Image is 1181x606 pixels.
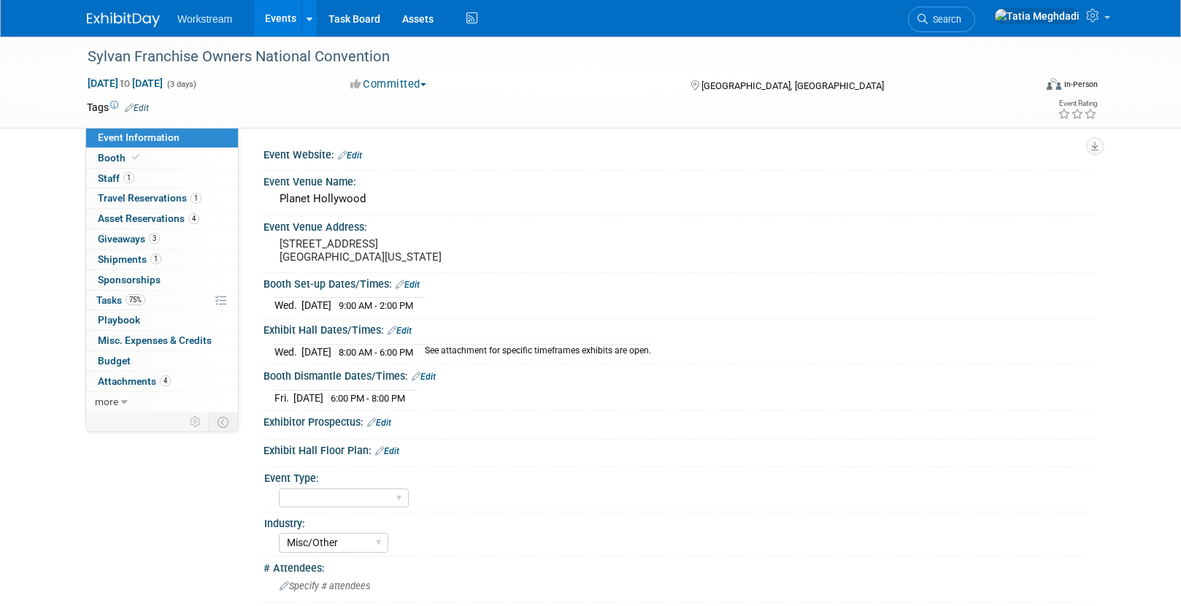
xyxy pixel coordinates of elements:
a: Edit [375,446,399,456]
span: Booth [98,152,142,164]
div: Exhibit Hall Dates/Times: [263,319,1094,338]
span: 1 [150,253,161,264]
div: Event Rating [1058,100,1097,107]
a: Edit [388,326,412,336]
td: [DATE] [293,390,323,405]
span: [GEOGRAPHIC_DATA], [GEOGRAPHIC_DATA] [701,80,884,91]
a: Search [908,7,975,32]
span: Sponsorships [98,274,161,285]
img: ExhibitDay [87,12,160,27]
span: 1 [191,193,201,204]
span: 3 [149,233,160,244]
span: to [118,77,132,89]
span: Misc. Expenses & Credits [98,334,212,346]
a: Budget [86,351,238,371]
div: Event Venue Name: [263,171,1094,189]
a: Giveaways3 [86,229,238,249]
a: Travel Reservations1 [86,188,238,208]
pre: [STREET_ADDRESS] [GEOGRAPHIC_DATA][US_STATE] [280,237,593,264]
a: Tasks75% [86,291,238,310]
i: Booth reservation complete [132,153,139,161]
span: 4 [188,213,199,224]
div: Booth Set-up Dates/Times: [263,273,1094,292]
a: Shipments1 [86,250,238,269]
a: Misc. Expenses & Credits [86,331,238,350]
span: Search [928,14,961,25]
span: 1 [123,172,134,183]
span: Budget [98,355,131,367]
td: Fri. [274,390,293,405]
span: Workstream [177,13,232,25]
span: 9:00 AM - 2:00 PM [339,300,413,311]
span: Staff [98,172,134,184]
td: Tags [87,100,149,115]
img: Format-Inperson.png [1047,78,1061,90]
a: Edit [412,372,436,382]
span: Event Information [98,131,180,143]
a: Sponsorships [86,270,238,290]
span: 75% [126,294,145,305]
a: Booth [86,148,238,168]
a: Attachments4 [86,372,238,391]
td: See attachment for specific timeframes exhibits are open. [416,344,651,359]
div: Event Venue Address: [263,216,1094,234]
button: Committed [345,77,432,92]
td: Wed. [274,298,301,313]
span: 8:00 AM - 6:00 PM [339,347,413,358]
div: Event Website: [263,144,1094,163]
div: # Attendees: [263,557,1094,575]
a: Playbook [86,310,238,330]
td: Toggle Event Tabs [209,413,239,432]
div: Exhibit Hall Floor Plan: [263,440,1094,459]
div: Booth Dismantle Dates/Times: [263,365,1094,384]
td: Wed. [274,344,301,359]
span: more [95,396,118,407]
span: Giveaways [98,233,160,245]
div: Event Format [947,76,1098,98]
span: 4 [160,375,171,386]
td: [DATE] [301,298,331,313]
span: [DATE] [DATE] [87,77,164,90]
span: Playbook [98,314,140,326]
a: Edit [367,418,391,428]
div: Exhibitor Prospectus: [263,411,1094,430]
span: Shipments [98,253,161,265]
div: In-Person [1063,79,1098,90]
a: Event Information [86,128,238,147]
div: Event Type: [264,467,1088,486]
span: Travel Reservations [98,192,201,204]
div: Planet Hollywood [274,188,1083,210]
span: Asset Reservations [98,212,199,224]
span: Specify # attendees [280,580,370,591]
span: 6:00 PM - 8:00 PM [331,393,405,404]
a: Asset Reservations4 [86,209,238,229]
a: Edit [125,103,149,113]
a: Edit [338,150,362,161]
span: (3 days) [166,80,196,89]
span: Tasks [96,294,145,306]
a: Edit [396,280,420,290]
img: Tatia Meghdadi [994,8,1080,24]
td: [DATE] [301,344,331,359]
div: Sylvan Franchise Owners National Convention [82,44,1012,70]
td: Personalize Event Tab Strip [183,413,209,432]
a: more [86,392,238,412]
span: Attachments [98,375,171,387]
div: Industry: [264,513,1088,531]
a: Staff1 [86,169,238,188]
